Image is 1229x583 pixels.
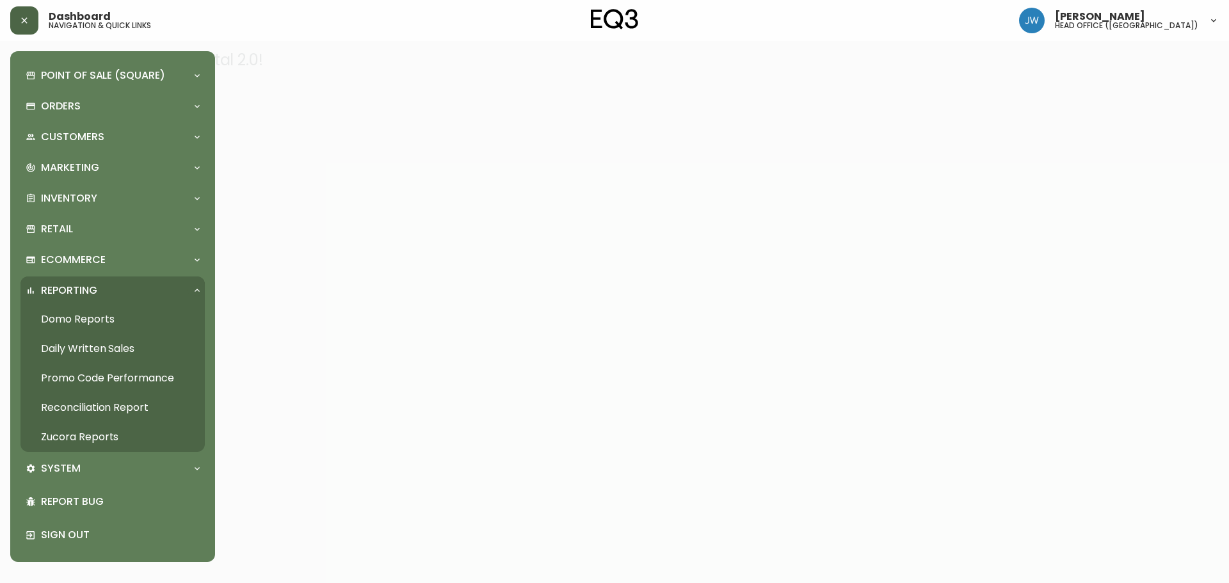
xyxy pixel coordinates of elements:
[20,305,205,334] a: Domo Reports
[20,485,205,518] div: Report Bug
[20,393,205,422] a: Reconciliation Report
[20,92,205,120] div: Orders
[41,495,200,509] p: Report Bug
[41,161,99,175] p: Marketing
[41,191,97,205] p: Inventory
[20,184,205,212] div: Inventory
[20,363,205,393] a: Promo Code Performance
[41,222,73,236] p: Retail
[20,334,205,363] a: Daily Written Sales
[41,99,81,113] p: Orders
[41,461,81,475] p: System
[20,518,205,552] div: Sign Out
[1019,8,1045,33] img: f70929010774c8cbb26556ae233f20e2
[20,246,205,274] div: Ecommerce
[41,130,104,144] p: Customers
[41,284,97,298] p: Reporting
[1055,22,1198,29] h5: head office ([GEOGRAPHIC_DATA])
[49,12,111,22] span: Dashboard
[591,9,638,29] img: logo
[49,22,151,29] h5: navigation & quick links
[41,68,165,83] p: Point of Sale (Square)
[1055,12,1145,22] span: [PERSON_NAME]
[20,215,205,243] div: Retail
[20,454,205,483] div: System
[41,528,200,542] p: Sign Out
[20,123,205,151] div: Customers
[20,61,205,90] div: Point of Sale (Square)
[20,154,205,182] div: Marketing
[20,422,205,452] a: Zucora Reports
[20,276,205,305] div: Reporting
[41,253,106,267] p: Ecommerce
